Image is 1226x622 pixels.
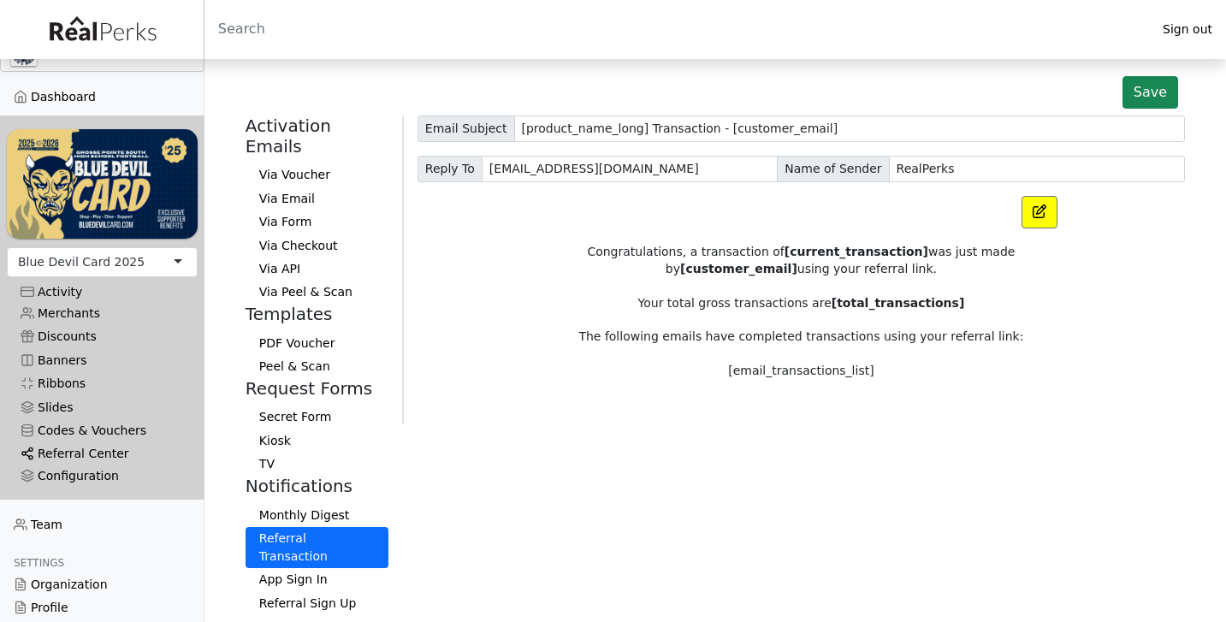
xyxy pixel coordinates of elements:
button: Via API [246,258,388,281]
button: Via Email [246,187,388,210]
a: Discounts [7,325,198,348]
h5: Templates [246,304,388,324]
button: Via Voucher [246,163,388,187]
button: PDF Voucher [246,331,388,354]
img: WvZzOez5OCqmO91hHZfJL7W2tJ07LbGMjwPPNJwI.png [7,129,198,238]
strong: [customer_email] [680,262,797,275]
p: [email_transactions_list] [557,363,1045,380]
button: Monthly Digest [246,503,388,526]
img: real_perks_logo-01.svg [40,10,163,49]
a: Sign out [1149,18,1226,41]
strong: [current_transaction] [785,245,928,258]
button: Kiosk [246,429,388,453]
button: Via Peel & Scan [246,281,388,304]
a: Banners [7,349,198,372]
button: Referral Sign Up [246,591,388,614]
p: Your total gross transactions are [557,295,1045,312]
button: Save [1122,76,1178,109]
h5: Request Forms [246,378,388,399]
p: Congratulations, a transaction of was just made by using your referral link. [557,244,1045,278]
button: Secret Form [246,406,388,429]
button: TV [246,453,388,476]
span: Reply To [418,156,483,182]
span: Name of Sender [777,156,889,182]
button: Referral Transaction [246,527,388,568]
a: Slides [7,395,198,418]
div: Blue Devil Card 2025 [18,253,145,271]
input: Sizing example input [514,116,1185,142]
a: Codes & Vouchers [7,419,198,442]
button: Peel & Scan [246,355,388,378]
button: App Sign In [246,568,388,591]
strong: [total_transactions] [832,296,965,310]
button: Via Checkout [246,234,388,257]
a: Merchants [7,302,198,325]
input: Search [204,9,1149,50]
a: Referral Center [7,442,198,465]
div: Activity [21,285,184,299]
a: Ribbons [7,372,198,395]
h5: Activation Emails [246,116,388,157]
h5: Notifications [246,476,388,496]
span: Settings [14,557,64,569]
span: Email Subject [418,116,515,142]
button: Via Form [246,210,388,234]
p: The following emails have completed transactions using your referral link: [557,329,1045,346]
div: Configuration [21,469,184,483]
